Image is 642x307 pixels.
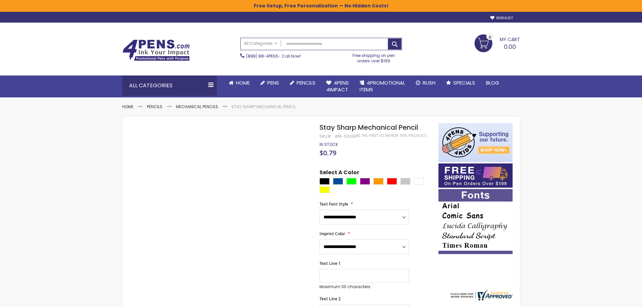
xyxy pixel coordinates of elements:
span: - Call Now! [246,53,301,59]
a: Rush [410,75,441,90]
span: Text Font Style [319,201,348,207]
div: Red [387,178,397,185]
span: Rush [423,79,435,86]
a: Pens [255,75,284,90]
span: Text Line 2 [319,296,341,302]
a: Mechanical Pencils [176,104,218,110]
span: Text Line 1 [319,260,341,266]
img: 4pens 4 kids [438,123,513,162]
span: 0 [489,34,491,40]
a: All Categories [241,38,281,49]
div: Dark Blue [333,178,343,185]
a: Home [223,75,255,90]
span: Home [236,79,250,86]
a: 4Pens4impact [321,75,354,97]
div: 4PK-55129 [335,134,356,139]
a: Pencils [147,104,162,110]
div: Lime Green [346,178,357,185]
span: 0.00 [504,42,516,51]
div: All Categories [122,75,217,96]
img: font-personalization-examples [438,189,513,254]
a: 4PROMOTIONALITEMS [354,75,410,97]
a: Home [122,104,133,110]
strong: SKU [319,133,332,139]
span: All Categories [244,41,278,46]
div: Black [319,178,330,185]
span: Stay Sharp Mechanical Pencil [319,123,418,132]
div: Silver [400,178,410,185]
div: Free shipping on pen orders over $199 [345,50,402,64]
span: Pens [267,79,279,86]
img: 4Pens Custom Pens and Promotional Products [122,39,190,61]
span: Specials [453,79,475,86]
span: Pencils [297,79,315,86]
span: $0.79 [319,148,336,157]
a: 4pens.com certificate URL [449,296,513,302]
span: 4PROMOTIONAL ITEMS [360,79,405,93]
a: Blog [481,75,505,90]
a: (888) 88-4PENS [246,53,278,59]
div: Purple [360,178,370,185]
li: Stay Sharp Mechanical Pencil [232,104,296,110]
img: 4pens.com widget logo [449,289,513,301]
span: 4Pens 4impact [326,79,349,93]
a: Specials [441,75,481,90]
span: Select A Color [319,169,359,178]
span: Imprint Color [319,231,345,237]
a: 0.00 0 [475,34,520,51]
a: Be the first to review this product [356,133,427,138]
a: Pencils [284,75,321,90]
div: Orange [373,178,384,185]
img: Free shipping on orders over $199 [438,163,513,188]
span: In stock [319,142,338,147]
div: Availability [319,142,338,147]
span: Blog [486,79,499,86]
p: Maximum 30 characters [319,284,409,289]
a: Wishlist [490,16,513,21]
div: White [414,178,424,185]
div: Yellow [319,186,330,193]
